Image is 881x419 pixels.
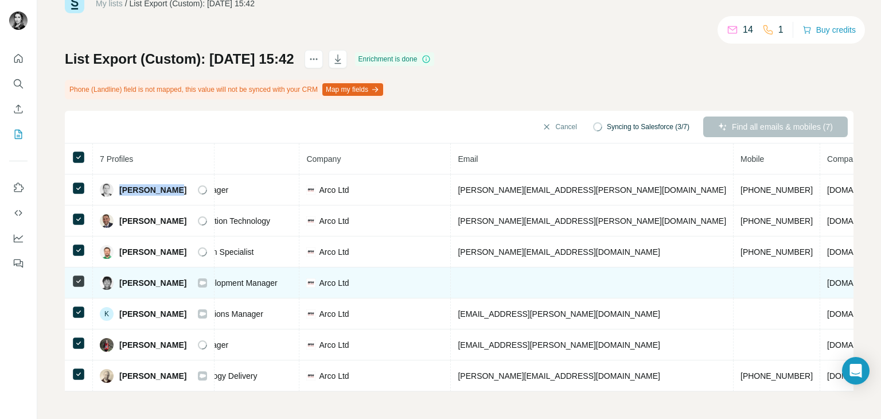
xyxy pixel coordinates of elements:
[305,50,323,68] button: actions
[100,154,133,164] span: 7 Profiles
[319,215,349,227] span: Arco Ltd
[319,339,349,351] span: Arco Ltd
[802,22,856,38] button: Buy credits
[458,309,660,319] span: [EMAIL_ADDRESS][PERSON_NAME][DOMAIN_NAME]
[306,185,315,195] img: company-logo
[9,11,28,30] img: Avatar
[9,177,28,198] button: Use Surfe on LinkedIn
[119,370,186,382] span: [PERSON_NAME]
[740,216,813,226] span: [PHONE_NUMBER]
[306,247,315,257] img: company-logo
[9,228,28,249] button: Dashboard
[100,214,114,228] img: Avatar
[119,339,186,351] span: [PERSON_NAME]
[740,247,813,257] span: [PHONE_NUMBER]
[100,338,114,352] img: Avatar
[458,154,478,164] span: Email
[100,276,114,290] img: Avatar
[322,83,383,96] button: Map my fields
[9,203,28,223] button: Use Surfe API
[778,23,783,37] p: 1
[100,307,114,321] div: K
[100,245,114,259] img: Avatar
[458,185,726,195] span: [PERSON_NAME][EMAIL_ADDRESS][PERSON_NAME][DOMAIN_NAME]
[65,50,294,68] h1: List Export (Custom): [DATE] 15:42
[740,185,813,195] span: [PHONE_NUMBER]
[306,216,315,226] img: company-logo
[842,357,870,385] div: Open Intercom Messenger
[319,246,349,258] span: Arco Ltd
[119,246,186,258] span: [PERSON_NAME]
[100,369,114,383] img: Avatar
[100,183,114,197] img: Avatar
[306,309,315,319] img: company-logo
[740,154,764,164] span: Mobile
[9,48,28,69] button: Quick start
[119,277,186,289] span: [PERSON_NAME]
[319,277,349,289] span: Arco Ltd
[306,154,341,164] span: Company
[9,253,28,274] button: Feedback
[306,278,315,288] img: company-logo
[319,308,349,320] span: Arco Ltd
[119,184,186,196] span: [PERSON_NAME]
[119,215,186,227] span: [PERSON_NAME]
[740,371,813,381] span: [PHONE_NUMBER]
[607,122,689,132] span: Syncing to Salesforce (3/7)
[458,247,660,257] span: [PERSON_NAME][EMAIL_ADDRESS][DOMAIN_NAME]
[319,184,349,196] span: Arco Ltd
[155,309,263,319] span: Category Operations Manager
[9,124,28,145] button: My lists
[458,340,660,350] span: [EMAIL_ADDRESS][PERSON_NAME][DOMAIN_NAME]
[743,23,753,37] p: 14
[458,371,660,381] span: [PERSON_NAME][EMAIL_ADDRESS][DOMAIN_NAME]
[119,308,186,320] span: [PERSON_NAME]
[306,371,315,381] img: company-logo
[65,80,385,99] div: Phone (Landline) field is not mapped, this value will not be synced with your CRM
[9,99,28,119] button: Enrich CSV
[306,340,315,350] img: company-logo
[9,73,28,94] button: Search
[155,278,277,288] span: Learning & Development Manager
[319,370,349,382] span: Arco Ltd
[458,216,726,226] span: [PERSON_NAME][EMAIL_ADDRESS][PERSON_NAME][DOMAIN_NAME]
[534,117,585,137] button: Cancel
[355,52,435,66] div: Enrichment is done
